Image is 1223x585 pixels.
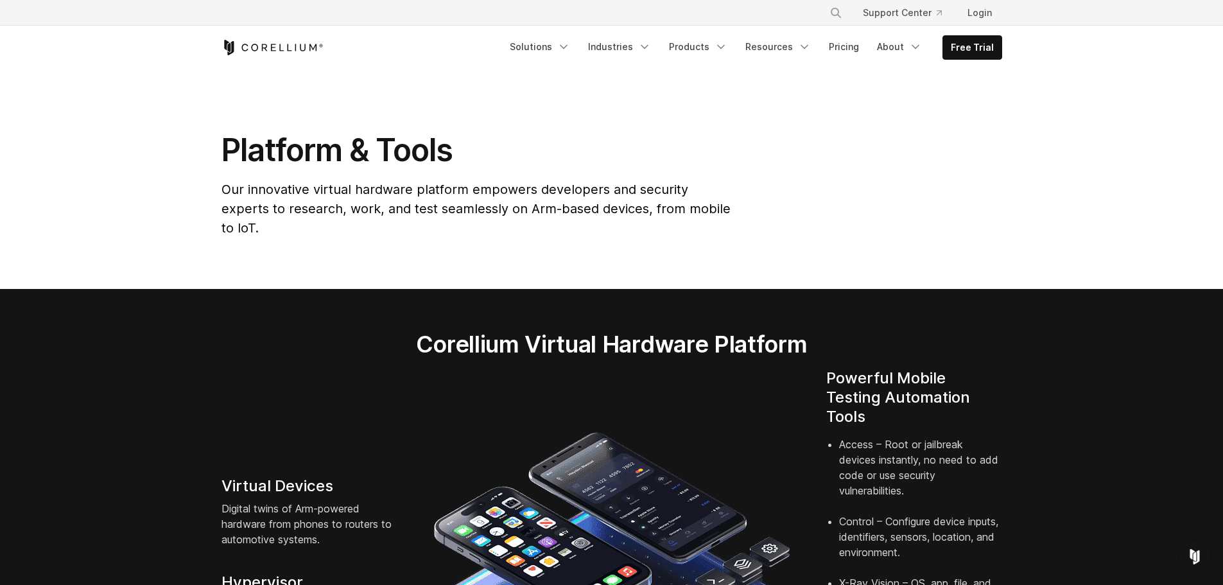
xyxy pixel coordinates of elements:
[221,40,324,55] a: Corellium Home
[221,131,733,170] h1: Platform & Tools
[221,476,397,496] h4: Virtual Devices
[853,1,952,24] a: Support Center
[869,35,930,58] a: About
[814,1,1002,24] div: Navigation Menu
[502,35,1002,60] div: Navigation Menu
[839,514,1002,575] li: Control – Configure device inputs, identifiers, sensors, location, and environment.
[580,35,659,58] a: Industries
[943,36,1002,59] a: Free Trial
[957,1,1002,24] a: Login
[661,35,735,58] a: Products
[839,437,1002,514] li: Access – Root or jailbreak devices instantly, no need to add code or use security vulnerabilities.
[824,1,847,24] button: Search
[502,35,578,58] a: Solutions
[826,369,1002,426] h4: Powerful Mobile Testing Automation Tools
[221,501,397,547] p: Digital twins of Arm-powered hardware from phones to routers to automotive systems.
[821,35,867,58] a: Pricing
[1179,541,1210,572] div: Open Intercom Messenger
[738,35,819,58] a: Resources
[221,182,731,236] span: Our innovative virtual hardware platform empowers developers and security experts to research, wo...
[356,330,867,358] h2: Corellium Virtual Hardware Platform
